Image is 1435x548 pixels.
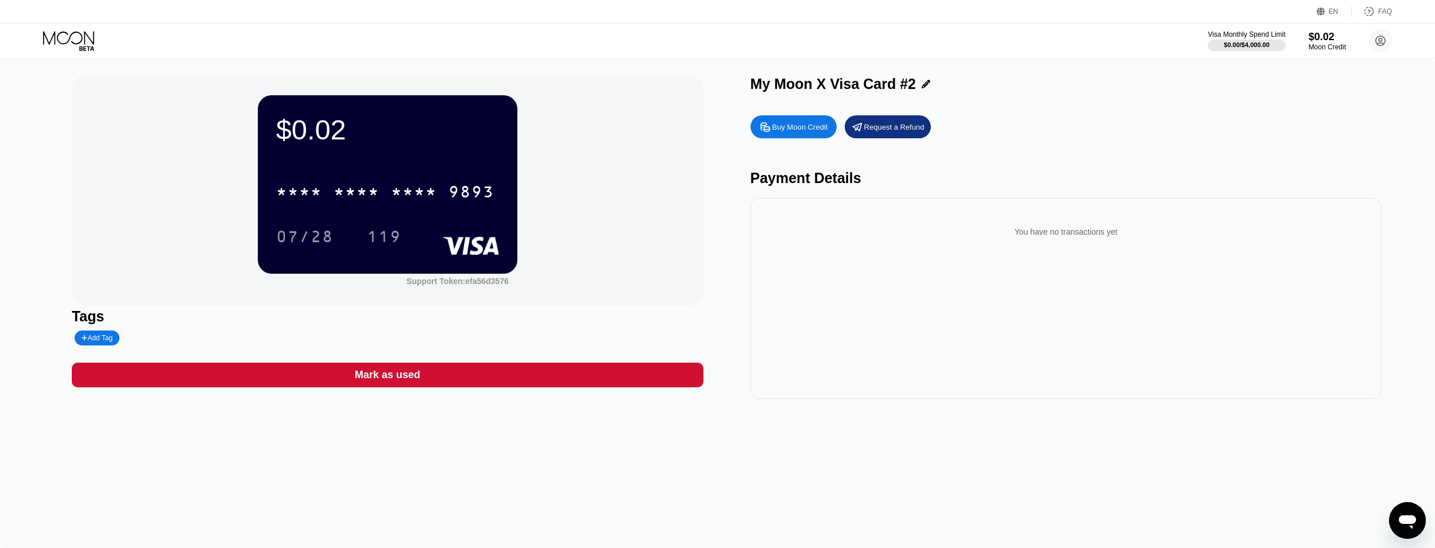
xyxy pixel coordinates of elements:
[760,216,1373,248] div: You have no transactions yet
[72,363,703,387] div: Mark as used
[1317,6,1352,17] div: EN
[751,115,837,138] div: Buy Moon Credit
[845,115,931,138] div: Request a Refund
[75,331,119,345] div: Add Tag
[367,229,401,247] div: 119
[864,122,925,132] div: Request a Refund
[1352,6,1392,17] div: FAQ
[1378,7,1392,15] div: FAQ
[751,170,1382,186] div: Payment Details
[72,308,703,325] div: Tags
[1309,31,1346,43] div: $0.02
[358,222,410,251] div: 119
[448,184,494,203] div: 9893
[1208,30,1285,51] div: Visa Monthly Spend Limit$0.00/$4,000.00
[1329,7,1339,15] div: EN
[276,114,499,146] div: $0.02
[1224,41,1270,48] div: $0.00 / $4,000.00
[82,334,113,342] div: Add Tag
[407,277,509,286] div: Support Token: efa56d3576
[1208,30,1285,38] div: Visa Monthly Spend Limit
[1309,43,1346,51] div: Moon Credit
[407,277,509,286] div: Support Token:efa56d3576
[355,368,420,382] div: Mark as used
[772,122,828,132] div: Buy Moon Credit
[276,229,334,247] div: 07/28
[1389,502,1426,539] iframe: Nút để khởi chạy cửa sổ nhắn tin
[751,76,916,92] div: My Moon X Visa Card #2
[268,222,342,251] div: 07/28
[1309,31,1346,51] div: $0.02Moon Credit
